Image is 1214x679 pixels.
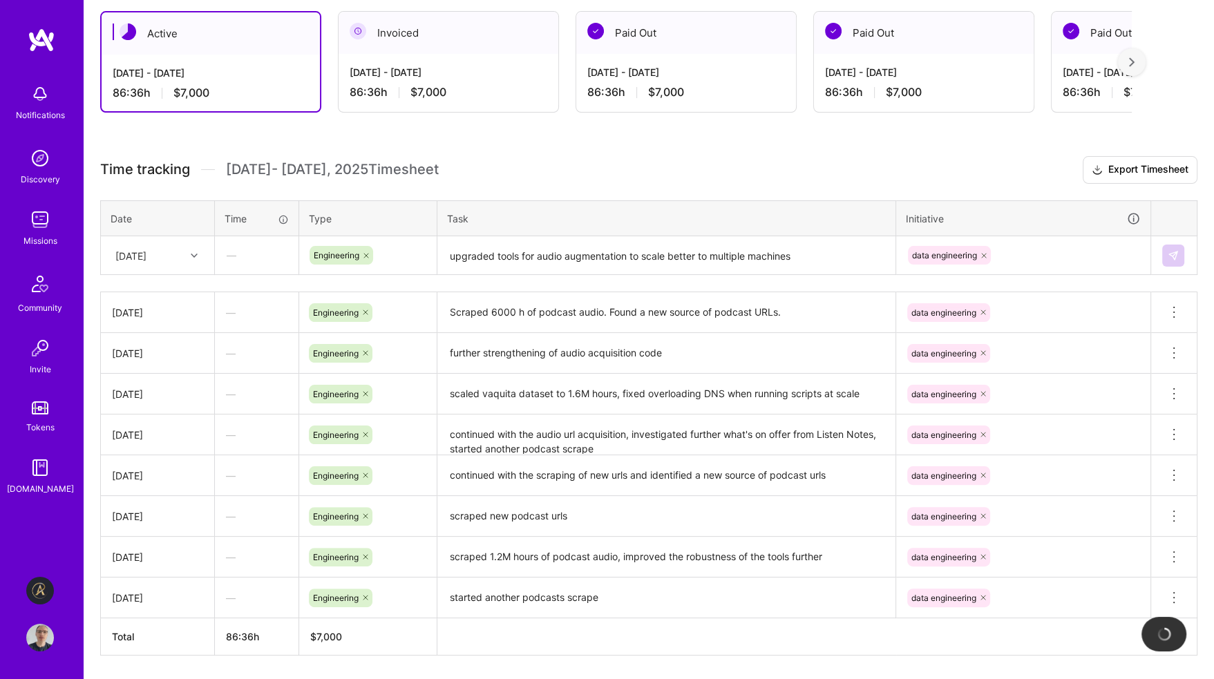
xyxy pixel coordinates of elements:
[587,23,604,39] img: Paid Out
[439,375,894,413] textarea: scaled vaquita dataset to 1.6M hours, fixed overloading DNS when running scripts at scale
[112,468,203,483] div: [DATE]
[1129,57,1135,67] img: right
[26,144,54,172] img: discovery
[314,250,359,260] span: Engineering
[350,65,547,79] div: [DATE] - [DATE]
[313,389,359,399] span: Engineering
[313,348,359,358] span: Engineering
[825,65,1023,79] div: [DATE] - [DATE]
[1083,156,1197,184] button: Export Timesheet
[1154,624,1173,644] img: loading
[299,618,437,656] th: $7,000
[439,334,894,372] textarea: further strengthening of audio acquisition code
[339,12,558,54] div: Invoiced
[886,85,922,99] span: $7,000
[101,200,215,236] th: Date
[112,428,203,442] div: [DATE]
[906,211,1141,227] div: Initiative
[439,238,894,274] textarea: upgraded tools for audio augmentation to scale better to multiple machines
[18,300,62,315] div: Community
[32,401,48,414] img: tokens
[191,252,198,259] i: icon Chevron
[112,346,203,361] div: [DATE]
[439,294,894,332] textarea: Scraped 6000 h of podcast audio. Found a new source of podcast URLs.
[26,577,54,604] img: Aldea: Transforming Behavior Change Through AI-Driven Coaching
[225,211,289,226] div: Time
[26,80,54,108] img: bell
[21,172,60,187] div: Discovery
[911,511,976,522] span: data engineering
[825,85,1023,99] div: 86:36 h
[825,23,842,39] img: Paid Out
[215,539,298,575] div: —
[120,23,136,40] img: Active
[7,481,74,496] div: [DOMAIN_NAME]
[439,579,894,617] textarea: started another podcasts scrape
[1092,163,1103,178] i: icon Download
[215,417,298,453] div: —
[587,85,785,99] div: 86:36 h
[28,28,55,52] img: logo
[911,430,976,440] span: data engineering
[112,550,203,564] div: [DATE]
[648,85,684,99] span: $7,000
[26,624,54,651] img: User Avatar
[113,86,309,100] div: 86:36 h
[576,12,796,54] div: Paid Out
[215,457,298,494] div: —
[911,348,976,358] span: data engineering
[313,552,359,562] span: Engineering
[313,470,359,481] span: Engineering
[113,66,309,80] div: [DATE] - [DATE]
[814,12,1034,54] div: Paid Out
[912,250,977,260] span: data engineering
[350,23,366,39] img: Invoiced
[911,470,976,481] span: data engineering
[911,552,976,562] span: data engineering
[112,591,203,605] div: [DATE]
[26,454,54,481] img: guide book
[439,497,894,535] textarea: scraped new podcast urls
[215,498,298,535] div: —
[23,624,57,651] a: User Avatar
[215,580,298,616] div: —
[215,618,299,656] th: 86:36h
[215,335,298,372] div: —
[30,362,51,376] div: Invite
[26,420,55,434] div: Tokens
[226,161,439,178] span: [DATE] - [DATE] , 2025 Timesheet
[350,85,547,99] div: 86:36 h
[101,618,215,656] th: Total
[911,389,976,399] span: data engineering
[100,161,190,178] span: Time tracking
[23,577,57,604] a: Aldea: Transforming Behavior Change Through AI-Driven Coaching
[23,267,57,300] img: Community
[1162,245,1186,267] div: null
[1063,23,1079,39] img: Paid Out
[313,307,359,318] span: Engineering
[26,206,54,233] img: teamwork
[26,334,54,362] img: Invite
[1168,250,1179,261] img: Submit
[16,108,65,122] div: Notifications
[1123,85,1159,99] span: $7,000
[439,416,894,454] textarea: continued with the audio url acquisition, investigated further what's on offer from Listen Notes,...
[587,65,785,79] div: [DATE] - [DATE]
[23,233,57,248] div: Missions
[911,593,976,603] span: data engineering
[313,511,359,522] span: Engineering
[215,376,298,412] div: —
[299,200,437,236] th: Type
[102,12,320,55] div: Active
[437,200,896,236] th: Task
[112,509,203,524] div: [DATE]
[112,305,203,320] div: [DATE]
[410,85,446,99] span: $7,000
[112,387,203,401] div: [DATE]
[313,593,359,603] span: Engineering
[911,307,976,318] span: data engineering
[439,457,894,495] textarea: continued with the scraping of new urls and identified a new source of podcast urls
[439,538,894,576] textarea: scraped 1.2M hours of podcast audio, improved the robustness of the tools further
[115,248,146,262] div: [DATE]
[215,294,298,331] div: —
